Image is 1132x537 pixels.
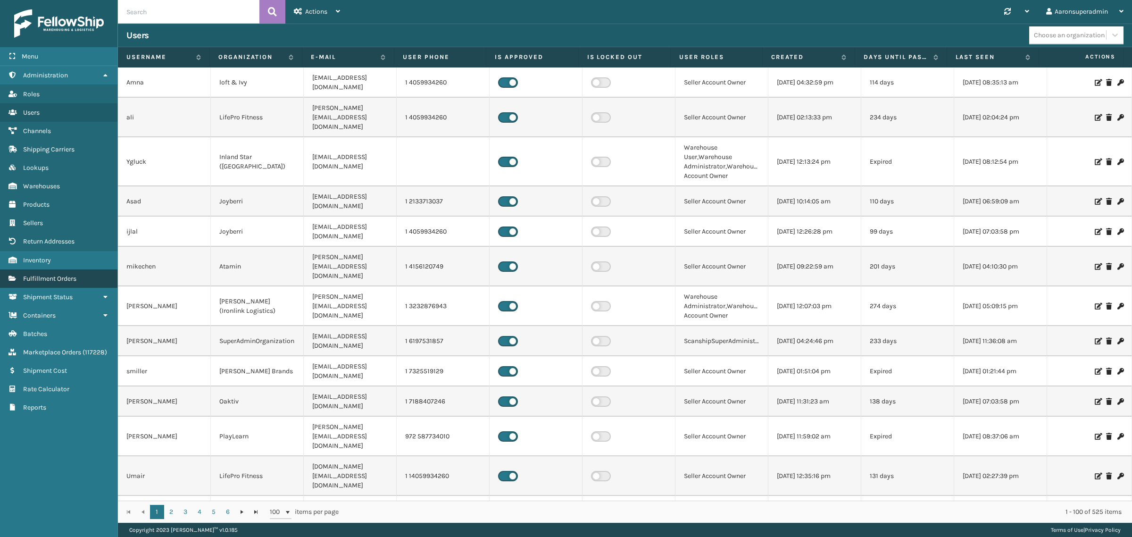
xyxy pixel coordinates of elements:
[1106,398,1112,405] i: Delete
[1106,303,1112,310] i: Delete
[211,98,304,137] td: LifePro Fitness
[587,53,662,61] label: Is Locked Out
[126,53,191,61] label: Username
[768,67,861,98] td: [DATE] 04:32:59 pm
[397,496,490,526] td: 1 4059934260
[23,256,51,264] span: Inventory
[1095,338,1100,344] i: Edit
[954,98,1047,137] td: [DATE] 02:04:24 pm
[118,286,211,326] td: [PERSON_NAME]
[768,217,861,247] td: [DATE] 12:26:28 pm
[397,386,490,417] td: 1 7188407246
[768,356,861,386] td: [DATE] 01:51:04 pm
[304,217,397,247] td: [EMAIL_ADDRESS][DOMAIN_NAME]
[304,386,397,417] td: [EMAIL_ADDRESS][DOMAIN_NAME]
[1117,433,1123,440] i: Change Password
[861,186,954,217] td: 110 days
[1117,368,1123,375] i: Change Password
[1051,527,1083,533] a: Terms of Use
[22,52,38,60] span: Menu
[211,137,304,186] td: Inland Star ([GEOGRAPHIC_DATA])
[211,496,304,526] td: LifePro Fitness
[954,326,1047,356] td: [DATE] 11:36:08 am
[235,505,249,519] a: Go to the next page
[304,186,397,217] td: [EMAIL_ADDRESS][DOMAIN_NAME]
[23,71,68,79] span: Administration
[118,247,211,286] td: mikechen
[1095,198,1100,205] i: Edit
[675,217,768,247] td: Seller Account Owner
[675,356,768,386] td: Seller Account Owner
[23,164,49,172] span: Lookups
[954,417,1047,456] td: [DATE] 08:37:06 am
[164,505,178,519] a: 2
[118,137,211,186] td: Ygluck
[207,505,221,519] a: 5
[675,496,768,526] td: Seller Account Owner
[304,496,397,526] td: [EMAIL_ADDRESS][DOMAIN_NAME]
[861,496,954,526] td: 99 days
[861,356,954,386] td: Expired
[768,98,861,137] td: [DATE] 02:13:33 pm
[118,496,211,526] td: ijlal
[211,286,304,326] td: [PERSON_NAME] (Ironlink Logistics)
[23,403,46,411] span: Reports
[675,286,768,326] td: Warehouse Administrator,Warehouse Account Owner
[23,201,50,209] span: Products
[768,286,861,326] td: [DATE] 12:07:03 pm
[118,356,211,386] td: smiller
[304,98,397,137] td: [PERSON_NAME][EMAIL_ADDRESS][DOMAIN_NAME]
[1106,79,1112,86] i: Delete
[304,247,397,286] td: [PERSON_NAME][EMAIL_ADDRESS][DOMAIN_NAME]
[23,330,47,338] span: Batches
[1106,433,1112,440] i: Delete
[768,386,861,417] td: [DATE] 11:31:23 am
[954,217,1047,247] td: [DATE] 07:03:58 pm
[352,507,1122,517] div: 1 - 100 of 525 items
[1117,338,1123,344] i: Change Password
[1106,263,1112,270] i: Delete
[304,326,397,356] td: [EMAIL_ADDRESS][DOMAIN_NAME]
[397,356,490,386] td: 1 7325519129
[768,496,861,526] td: [DATE] 12:25:40 pm
[218,53,283,61] label: Organization
[211,326,304,356] td: SuperAdminOrganization
[14,9,104,38] img: logo
[771,53,836,61] label: Created
[1117,303,1123,310] i: Change Password
[768,326,861,356] td: [DATE] 04:24:46 pm
[23,90,40,98] span: Roles
[304,286,397,326] td: [PERSON_NAME][EMAIL_ADDRESS][DOMAIN_NAME]
[675,67,768,98] td: Seller Account Owner
[675,386,768,417] td: Seller Account Owner
[675,186,768,217] td: Seller Account Owner
[23,182,60,190] span: Warehouses
[1117,473,1123,479] i: Change Password
[954,456,1047,496] td: [DATE] 02:27:39 pm
[675,137,768,186] td: Warehouse User,Warehouse Administrator,Warehouse Account Owner
[304,67,397,98] td: [EMAIL_ADDRESS][DOMAIN_NAME]
[861,247,954,286] td: 201 days
[211,247,304,286] td: Atamin
[118,326,211,356] td: [PERSON_NAME]
[211,67,304,98] td: loft & Ivy
[397,326,490,356] td: 1 6197531857
[861,417,954,456] td: Expired
[861,326,954,356] td: 233 days
[211,217,304,247] td: Joyberri
[675,247,768,286] td: Seller Account Owner
[861,286,954,326] td: 274 days
[954,137,1047,186] td: [DATE] 08:12:54 pm
[1117,263,1123,270] i: Change Password
[954,356,1047,386] td: [DATE] 01:21:44 pm
[211,186,304,217] td: Joyberri
[1117,159,1123,165] i: Change Password
[23,367,67,375] span: Shipment Cost
[304,137,397,186] td: [EMAIL_ADDRESS][DOMAIN_NAME]
[23,219,43,227] span: Sellers
[118,417,211,456] td: [PERSON_NAME]
[23,348,81,356] span: Marketplace Orders
[221,505,235,519] a: 6
[270,507,284,517] span: 100
[956,53,1021,61] label: Last Seen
